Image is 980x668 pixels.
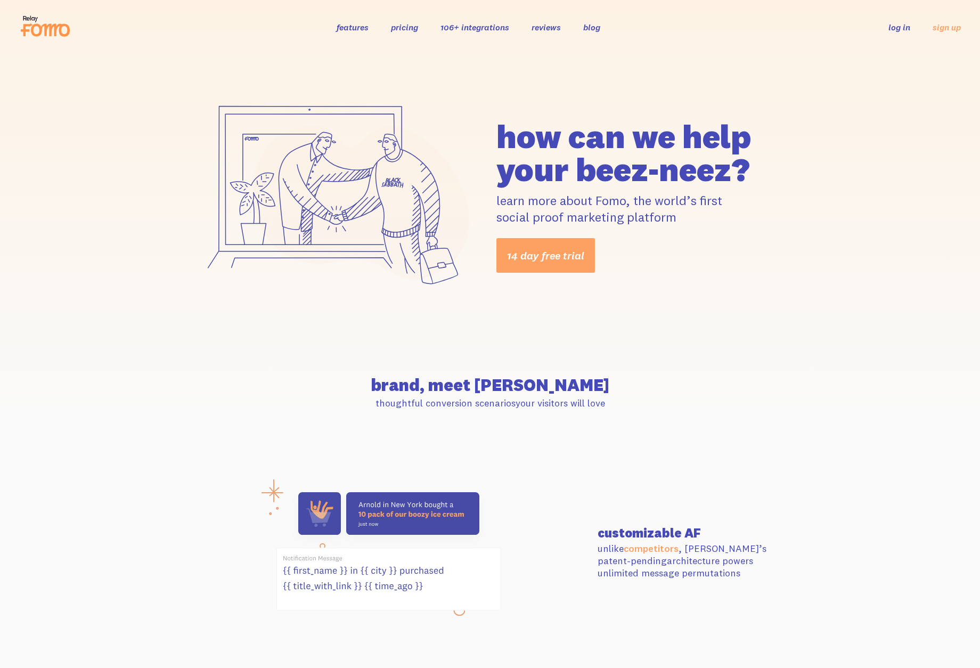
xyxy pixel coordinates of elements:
[624,542,679,555] a: competitors
[598,542,787,580] p: unlike , [PERSON_NAME]’s patent-pending architecture powers unlimited message permutations
[193,377,787,394] h2: brand, meet [PERSON_NAME]
[391,22,418,32] a: pricing
[496,238,595,273] a: 14 day free trial
[583,22,600,32] a: blog
[440,22,509,32] a: 106+ integrations
[532,22,561,32] a: reviews
[496,120,787,186] h1: how can we help your beez-neez?
[598,526,787,539] h3: customizable AF
[193,397,787,409] p: thoughtful conversion scenarios your visitors will love
[888,22,910,32] a: log in
[933,22,961,33] a: sign up
[337,22,369,32] a: features
[496,192,787,225] p: learn more about Fomo, the world’s first social proof marketing platform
